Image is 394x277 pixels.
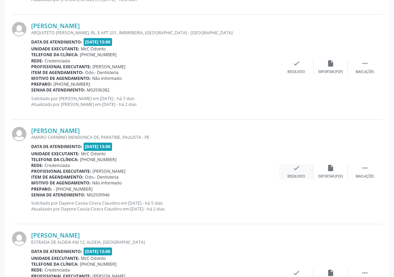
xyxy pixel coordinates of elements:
[31,22,80,29] a: [PERSON_NAME]
[12,231,26,246] img: img
[318,70,343,74] div: Exportar (PDF)
[12,127,26,141] img: img
[12,22,26,36] img: img
[31,200,279,212] p: Solicitado por Dayene Cassia Cicera Claudino em [DATE] - há 5 dias Atualizado por Dayene Cassia C...
[45,267,70,273] span: Credenciada
[31,249,82,254] b: Data de atendimento:
[31,46,79,52] b: Unidade executante:
[31,64,91,70] b: Profissional executante:
[361,269,369,277] i: 
[81,255,106,261] span: McC Odonto
[92,75,122,81] span: Não informado
[31,239,279,245] div: ESTRADA DE ALDEIA KM 12, ALDEIA, [GEOGRAPHIC_DATA]
[31,58,43,64] b: Rede:
[356,70,374,74] div: Mais ações
[93,64,125,70] span: [PERSON_NAME]
[31,30,279,36] div: ARQUITETO [PERSON_NAME], BL. E APT 201, IMBIRIBEIRA, [GEOGRAPHIC_DATA] - [GEOGRAPHIC_DATA]
[31,186,52,192] b: Preparo:
[84,38,112,46] span: [DATE] 13:00
[293,164,300,172] i: check
[31,127,80,134] a: [PERSON_NAME]
[31,87,85,93] b: Senha de atendimento:
[80,52,116,58] span: [PHONE_NUMBER]
[45,162,70,168] span: Credenciada
[31,267,43,273] b: Rede:
[80,157,116,162] span: [PHONE_NUMBER]
[85,70,119,75] span: Odo.- Dentisteria
[318,174,343,179] div: Exportar (PDF)
[84,143,112,150] span: [DATE] 13:00
[31,134,279,140] div: AMARO CARMINO MENDONCA DE, PARATIBE, PAULISTA - PE
[87,87,110,93] span: M02936382
[287,70,305,74] div: Resolvido
[93,168,125,174] span: [PERSON_NAME]
[361,60,369,67] i: 
[31,231,80,239] a: [PERSON_NAME]
[327,269,334,277] i: insert_drive_file
[327,164,334,172] i: insert_drive_file
[53,81,90,87] span: [PHONE_NUMBER]
[31,70,84,75] b: Item de agendamento:
[287,174,305,179] div: Resolvido
[356,174,374,179] div: Mais ações
[31,162,43,168] b: Rede:
[31,255,79,261] b: Unidade executante:
[81,151,106,157] span: McC Odonto
[31,192,85,198] b: Senha de atendimento:
[31,96,279,107] p: Solicitado por [PERSON_NAME] em [DATE] - há 7 dias Atualizado por [PERSON_NAME] em [DATE] - há 2 ...
[293,60,300,67] i: check
[53,186,93,192] span: - [PHONE_NUMBER]
[31,261,78,267] b: Telefone da clínica:
[45,58,70,64] span: Credenciada
[84,248,112,255] span: [DATE] 13:00
[293,269,300,277] i: check
[31,144,82,149] b: Data de atendimento:
[31,52,78,58] b: Telefone da clínica:
[87,192,110,198] span: M02939946
[31,168,91,174] b: Profissional executante:
[31,180,91,186] b: Motivo de agendamento:
[327,60,334,67] i: insert_drive_file
[31,174,84,180] b: Item de agendamento:
[31,157,78,162] b: Telefone da clínica:
[31,39,82,45] b: Data de atendimento:
[361,164,369,172] i: 
[31,151,79,157] b: Unidade executante:
[31,75,91,81] b: Motivo de agendamento:
[92,180,122,186] span: Não informado
[80,261,116,267] span: [PHONE_NUMBER]
[85,174,119,180] span: Odo.- Dentisteria
[31,81,52,87] b: Preparo:
[81,46,106,52] span: McC Odonto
